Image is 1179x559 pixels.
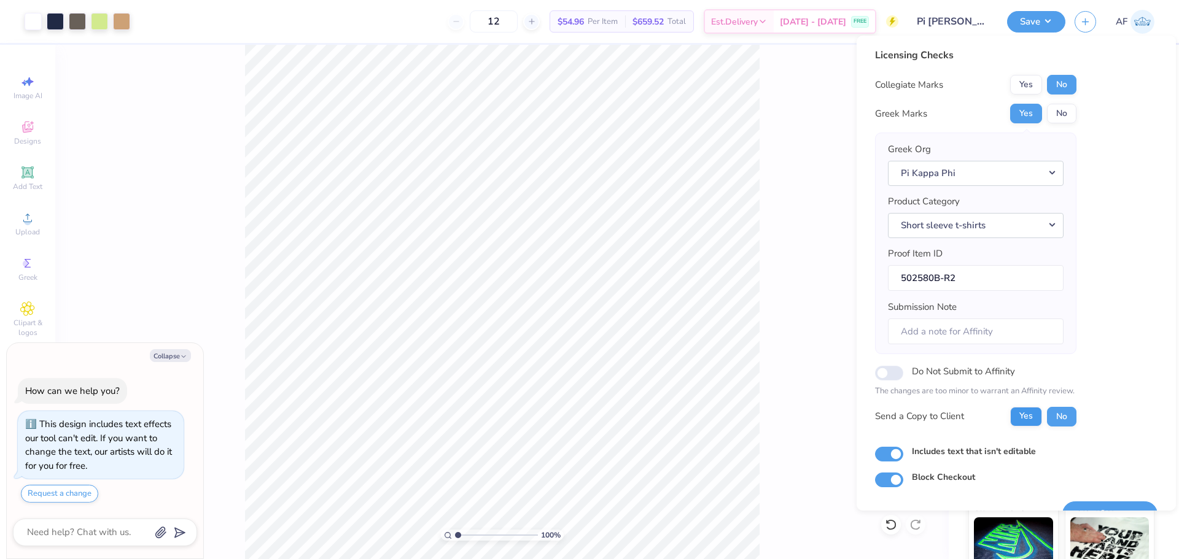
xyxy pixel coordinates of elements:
[888,213,1064,238] button: Short sleeve t-shirts
[888,318,1064,345] input: Add a note for Affinity
[1116,15,1127,29] span: AF
[908,9,998,34] input: Untitled Design
[875,107,927,121] div: Greek Marks
[875,385,1076,398] p: The changes are too minor to warrant an Affinity review.
[875,409,964,423] div: Send a Copy to Client
[470,10,518,33] input: – –
[912,471,975,484] label: Block Checkout
[1116,10,1154,34] a: AF
[25,385,120,397] div: How can we help you?
[15,227,40,237] span: Upload
[1047,104,1076,123] button: No
[875,78,943,92] div: Collegiate Marks
[150,349,191,362] button: Collapse
[1007,11,1065,33] button: Save
[912,363,1015,379] label: Do Not Submit to Affinity
[667,15,686,28] span: Total
[541,530,561,541] span: 100 %
[888,195,960,209] label: Product Category
[6,318,49,337] span: Clipart & logos
[1010,75,1042,94] button: Yes
[14,91,42,101] span: Image AI
[888,161,1064,186] button: Pi Kappa Phi
[1010,104,1042,123] button: Yes
[21,485,98,503] button: Request a change
[1062,501,1158,526] button: Save
[1047,407,1076,426] button: No
[1130,10,1154,34] img: Ana Francesca Bustamante
[888,247,943,261] label: Proof Item ID
[18,272,37,282] span: Greek
[558,15,584,28] span: $54.96
[588,15,618,28] span: Per Item
[854,17,866,26] span: FREE
[632,15,664,28] span: $659.52
[912,445,1036,458] label: Includes text that isn't editable
[1010,407,1042,426] button: Yes
[888,300,957,314] label: Submission Note
[25,418,172,472] div: This design includes text effects our tool can't edit. If you want to change the text, our artist...
[780,15,846,28] span: [DATE] - [DATE]
[1047,75,1076,94] button: No
[14,136,41,146] span: Designs
[711,15,758,28] span: Est. Delivery
[875,48,1076,63] div: Licensing Checks
[888,142,931,156] label: Greek Org
[13,182,42,191] span: Add Text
